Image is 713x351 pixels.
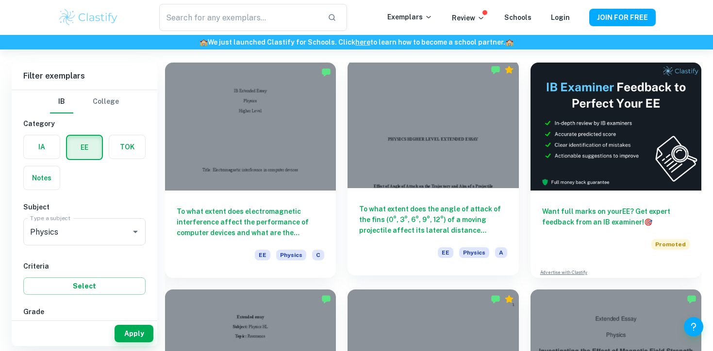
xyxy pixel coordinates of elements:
[491,294,500,304] img: Marked
[23,277,146,295] button: Select
[355,38,370,46] a: here
[551,14,570,21] a: Login
[58,8,119,27] img: Clastify logo
[540,269,587,276] a: Advertise with Clastify
[23,202,146,212] h6: Subject
[2,37,711,48] h6: We just launched Clastify for Schools. Click to learn how to become a school partner.
[115,325,153,342] button: Apply
[23,261,146,271] h6: Criteria
[387,12,432,22] p: Exemplars
[199,38,208,46] span: 🏫
[651,239,690,250] span: Promoted
[491,65,500,75] img: Marked
[542,206,690,227] h6: Want full marks on your EE ? Get expert feedback from an IB examiner!
[531,63,701,278] a: Want full marks on yourEE? Get expert feedback from an IB examiner!PromotedAdvertise with Clastify
[67,136,102,159] button: EE
[12,63,157,90] h6: Filter exemplars
[23,118,146,129] h6: Category
[505,38,514,46] span: 🏫
[50,90,119,113] div: Filter type choice
[359,204,507,236] h6: To what extent does the angle of attack of the fins (0°, 3°, 6°, 9°, 12°) of a moving projectile ...
[644,218,652,226] span: 🎯
[684,317,703,336] button: Help and Feedback
[348,63,518,278] a: To what extent does the angle of attack of the fins (0°, 3°, 6°, 9°, 12°) of a moving projectile ...
[165,63,336,278] a: To what extent does electromagnetic interference affect the performance of computer devices and w...
[531,63,701,191] img: Thumbnail
[30,214,70,222] label: Type a subject
[504,294,514,304] div: Premium
[23,306,146,317] h6: Grade
[312,250,324,260] span: C
[321,67,331,77] img: Marked
[129,225,142,239] button: Open
[495,247,507,258] span: A
[24,135,60,159] button: IA
[459,247,489,258] span: Physics
[504,65,514,75] div: Premium
[109,135,145,159] button: TOK
[50,90,73,113] button: IB
[24,166,60,190] button: Notes
[589,9,656,26] button: JOIN FOR FREE
[177,206,324,238] h6: To what extent does electromagnetic interference affect the performance of computer devices and w...
[438,247,453,258] span: EE
[504,14,531,21] a: Schools
[687,294,696,304] img: Marked
[452,13,485,23] p: Review
[255,250,270,260] span: EE
[276,250,306,260] span: Physics
[159,4,319,31] input: Search for any exemplars...
[321,294,331,304] img: Marked
[93,90,119,113] button: College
